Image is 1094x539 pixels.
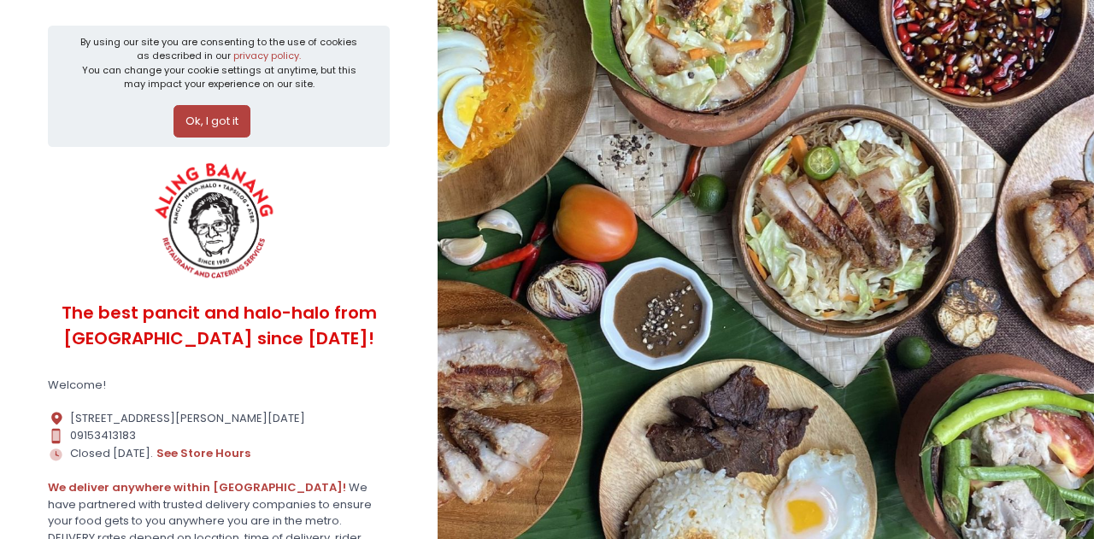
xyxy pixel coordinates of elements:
a: privacy policy. [233,49,301,62]
button: Ok, I got it [174,105,250,138]
div: By using our site you are consenting to the use of cookies as described in our You can change you... [77,35,362,91]
b: We deliver anywhere within [GEOGRAPHIC_DATA]! [48,479,346,495]
div: The best pancit and halo-halo from [GEOGRAPHIC_DATA] since [DATE]! [48,286,390,366]
img: ALING BANANG [144,158,287,286]
div: Closed [DATE]. [48,444,390,463]
div: Welcome! [48,377,390,394]
div: [STREET_ADDRESS][PERSON_NAME][DATE] [48,410,390,427]
div: 09153413183 [48,427,390,444]
button: see store hours [156,444,251,463]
